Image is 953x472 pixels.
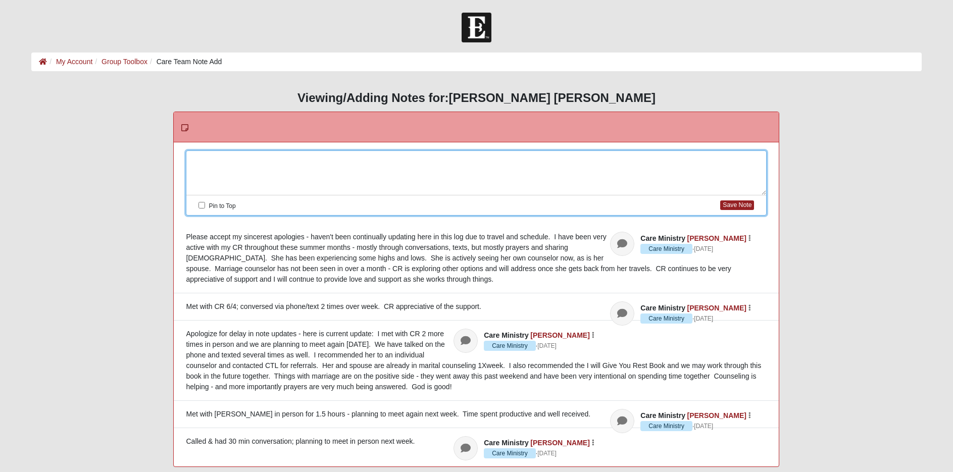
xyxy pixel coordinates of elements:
[687,304,746,312] a: [PERSON_NAME]
[186,409,767,419] div: Met with [PERSON_NAME] in person for 1.5 hours - planning to meet again next week. Time spent pro...
[462,13,491,42] img: Church of Eleven22 Logo
[484,439,529,447] span: Care Ministry
[720,200,754,210] button: Save Note
[186,329,767,392] div: Apologize for delay in note updates - here is current update: I met with CR 2 more times in perso...
[640,244,694,254] span: ·
[537,341,557,350] a: [DATE]
[910,454,928,469] a: Block Configuration (Alt-B)
[186,301,767,312] div: Met with CR 6/4; conversed via phone/text 2 times over week. CR appreciative of the support.
[640,304,685,312] span: Care Ministry
[198,202,205,208] input: Pin to Top
[217,458,222,469] a: Web cache enabled
[640,313,694,324] span: ·
[10,461,72,468] a: Page Load Time: 1.11s
[484,448,537,458] span: ·
[56,58,92,66] a: My Account
[186,436,767,447] div: Called & had 30 min conversation; planning to meet in person next week.
[449,91,656,104] strong: [PERSON_NAME] [PERSON_NAME]
[530,331,589,339] a: [PERSON_NAME]
[694,244,713,253] a: [DATE]
[530,439,589,447] a: [PERSON_NAME]
[537,449,557,458] a: [DATE]
[484,331,529,339] span: Care Ministry
[186,232,767,285] div: Please accept my sincerest apologies - haven't been continually updating here in this log due to ...
[640,244,692,254] span: Care Ministry
[82,460,145,469] span: ViewState Size: 2 KB
[687,234,746,242] a: [PERSON_NAME]
[694,245,713,252] time: July 29, 2025, 5:17 PM
[694,315,713,322] time: June 11, 2025, 10:19 AM
[928,454,946,469] a: Page Properties (Alt+P)
[687,411,746,419] a: [PERSON_NAME]
[154,460,209,469] span: HTML Size: 60 KB
[694,423,713,430] time: May 14, 2025, 12:27 PM
[147,57,222,67] li: Care Team Note Add
[640,234,685,242] span: Care Ministry
[694,422,713,431] a: [DATE]
[209,202,235,209] span: Pin to Top
[640,421,694,431] span: ·
[484,341,536,351] span: Care Ministry
[102,58,147,66] a: Group Toolbox
[537,342,557,349] time: June 3, 2025, 2:23 PM
[640,421,692,431] span: Care Ministry
[31,91,922,106] h3: Viewing/Adding Notes for:
[484,341,537,351] span: ·
[640,313,692,324] span: Care Ministry
[640,411,685,419] span: Care Ministry
[484,448,536,458] span: Care Ministry
[537,450,557,457] time: May 10, 2025, 11:23 AM
[694,314,713,323] a: [DATE]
